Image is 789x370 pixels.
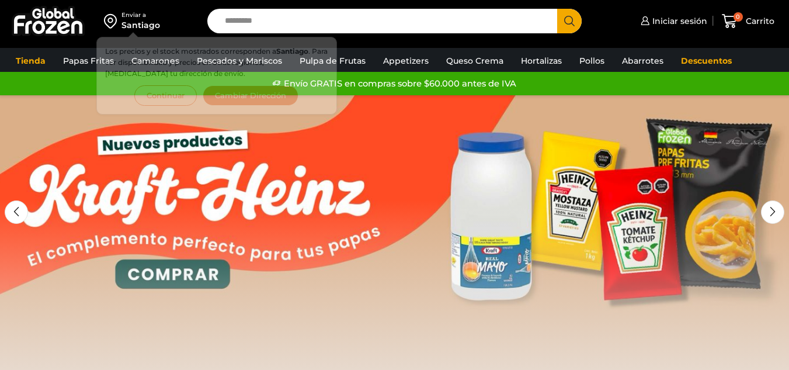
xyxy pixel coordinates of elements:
[638,9,707,33] a: Iniciar sesión
[104,11,121,31] img: address-field-icon.svg
[121,11,160,19] div: Enviar a
[276,47,308,56] strong: Santiago
[57,50,120,72] a: Papas Fritas
[203,85,299,106] button: Cambiar Dirección
[649,15,707,27] span: Iniciar sesión
[105,46,328,79] p: Los precios y el stock mostrados corresponden a . Para ver disponibilidad y precios en otras regi...
[515,50,568,72] a: Hortalizas
[135,85,197,106] button: Continuar
[10,50,51,72] a: Tienda
[377,50,435,72] a: Appetizers
[557,9,582,33] button: Search button
[440,50,509,72] a: Queso Crema
[121,19,160,31] div: Santiago
[734,12,743,22] span: 0
[573,50,610,72] a: Pollos
[719,8,777,35] a: 0 Carrito
[743,15,774,27] span: Carrito
[616,50,669,72] a: Abarrotes
[675,50,738,72] a: Descuentos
